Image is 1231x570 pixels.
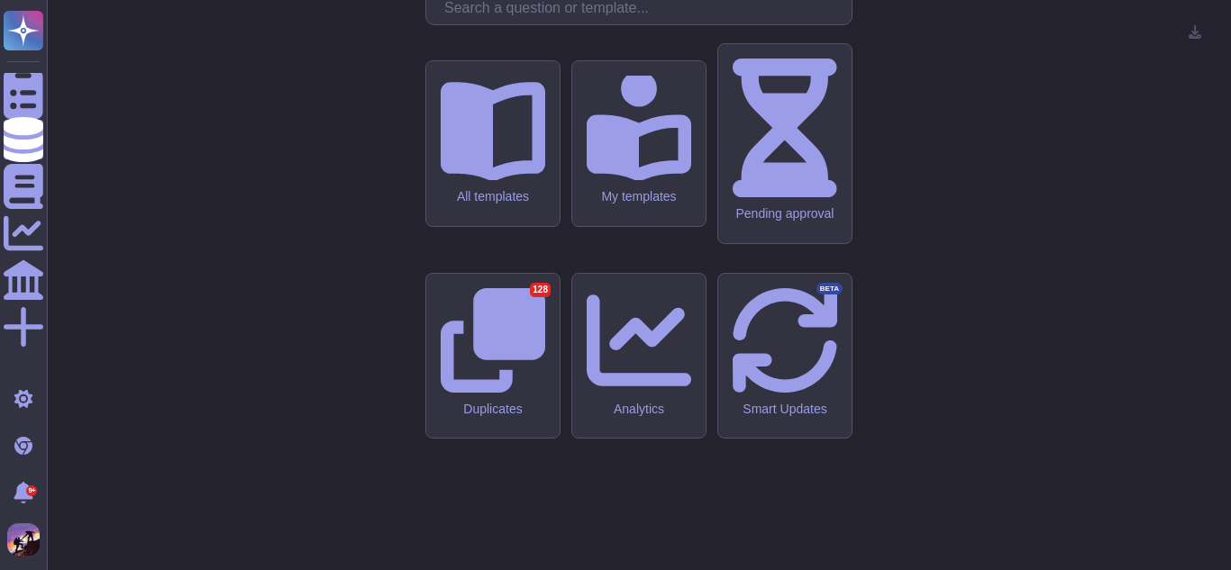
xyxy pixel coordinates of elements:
[733,402,837,417] div: Smart Updates
[530,283,551,297] div: 128
[7,523,40,556] img: user
[816,283,843,295] div: BETA
[733,206,837,222] div: Pending approval
[4,520,52,559] button: user
[441,402,545,417] div: Duplicates
[441,189,545,204] div: All templates
[587,402,691,417] div: Analytics
[26,485,37,496] div: 9+
[587,189,691,204] div: My templates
